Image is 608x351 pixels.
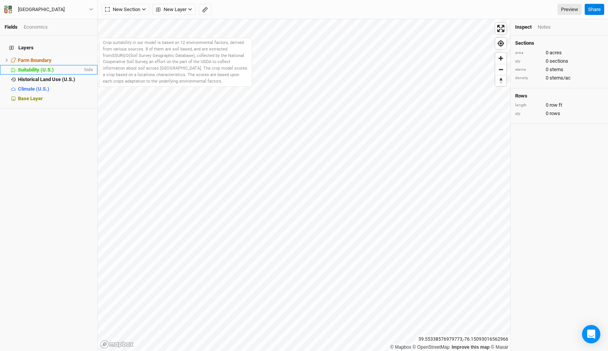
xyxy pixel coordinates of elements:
div: density [515,75,542,81]
button: Find my location [495,38,506,49]
div: Third Way Farm [18,6,65,13]
div: 0 [515,49,603,56]
a: Fields [5,24,18,30]
div: Inspect [515,24,532,31]
span: acres [550,49,562,56]
span: Historical Land Use (U.S.) [18,76,75,82]
div: Notes [538,24,551,31]
button: New Layer [152,4,196,15]
div: Suitability (U.S.) [18,67,83,73]
div: 39.55338576979773 , -76.15093016562966 [417,335,510,343]
div: [GEOGRAPHIC_DATA] [18,6,65,13]
span: Base Layer [18,96,43,101]
div: 0 [515,66,603,73]
button: New Section [102,4,149,15]
button: Reset bearing to north [495,75,506,86]
button: Zoom out [495,64,506,75]
h4: Rows [515,93,603,99]
span: New Section [105,6,140,13]
a: Preview [558,4,582,15]
div: qty [515,58,542,64]
canvas: Map [98,19,510,351]
a: Improve this map [452,344,490,350]
span: stems/ac [550,75,571,81]
button: Shortcut: M [199,4,211,15]
a: Mapbox [390,344,411,350]
div: qty [515,111,542,117]
a: OpenStreetMap [413,344,450,350]
span: (Soil Survey Geographic Database), collected by the National Cooperative Soil Survey, an effort o... [103,53,247,84]
div: Open Intercom Messenger [582,325,600,343]
div: Economics [24,24,48,31]
span: hide [83,65,93,75]
span: sections [550,58,568,65]
div: 0 [515,102,603,109]
div: stems [515,67,542,73]
span: stems [550,66,563,73]
div: Base Layer [18,96,93,102]
h4: Sections [515,40,603,46]
a: Maxar [491,344,508,350]
div: Historical Land Use (U.S.) [18,76,93,83]
div: 0 [515,110,603,117]
a: SSURGO [112,53,129,58]
button: Share [585,4,604,15]
div: Farm Boundary [18,57,93,63]
a: Mapbox logo [100,340,134,349]
button: [GEOGRAPHIC_DATA] [4,5,94,14]
span: Farm Boundary [18,57,52,63]
button: Enter fullscreen [495,23,506,34]
div: 0 [515,58,603,65]
span: rows [550,110,560,117]
h4: Layers [5,40,93,55]
span: Crop suitability in our model is based on 12 environmental factors, derived from various sources.... [103,40,244,58]
div: area [515,50,542,56]
span: row ft [550,102,562,109]
span: New Layer [156,6,186,13]
div: length [515,102,542,108]
span: Climate (U.S.) [18,86,49,92]
div: Climate (U.S.) [18,86,93,92]
button: Zoom in [495,53,506,64]
span: Suitability (U.S.) [18,67,54,73]
div: 0 [515,75,603,81]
